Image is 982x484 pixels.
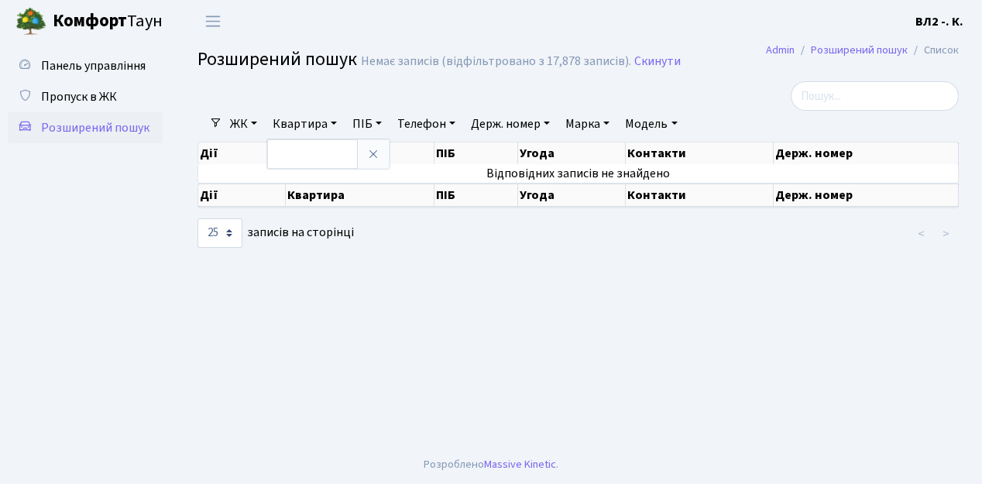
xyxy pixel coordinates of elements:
a: Розширений пошук [8,112,163,143]
button: Переключити навігацію [194,9,232,34]
th: Угода [518,142,626,164]
th: Дії [198,142,286,164]
a: Панель управління [8,50,163,81]
span: Розширений пошук [41,119,149,136]
div: Немає записів (відфільтровано з 17,878 записів). [361,54,631,69]
div: Розроблено . [424,456,558,473]
span: Панель управління [41,57,146,74]
a: ПІБ [346,111,388,137]
th: Угода [518,184,626,207]
a: ЖК [224,111,263,137]
b: ВЛ2 -. К. [915,13,963,30]
span: Розширений пошук [197,46,357,73]
a: Admin [766,42,795,58]
th: Держ. номер [774,142,959,164]
span: Таун [53,9,163,35]
th: ПІБ [434,142,518,164]
li: Список [908,42,959,59]
a: Модель [619,111,683,137]
a: Квартира [266,111,343,137]
b: Комфорт [53,9,127,33]
th: Держ. номер [774,184,959,207]
a: Пропуск в ЖК [8,81,163,112]
label: записів на сторінці [197,218,354,248]
img: logo.png [15,6,46,37]
a: Держ. номер [465,111,556,137]
span: Пропуск в ЖК [41,88,117,105]
a: ВЛ2 -. К. [915,12,963,31]
nav: breadcrumb [743,34,982,67]
input: Пошук... [791,81,959,111]
a: Розширений пошук [811,42,908,58]
th: ПІБ [434,184,518,207]
td: Відповідних записів не знайдено [198,164,959,183]
a: Скинути [634,54,681,69]
th: Квартира [286,184,434,207]
a: Телефон [391,111,462,137]
th: Контакти [626,184,774,207]
a: Марка [559,111,616,137]
a: Massive Kinetic [484,456,556,472]
th: Контакти [626,142,774,164]
th: Дії [198,184,286,207]
select: записів на сторінці [197,218,242,248]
